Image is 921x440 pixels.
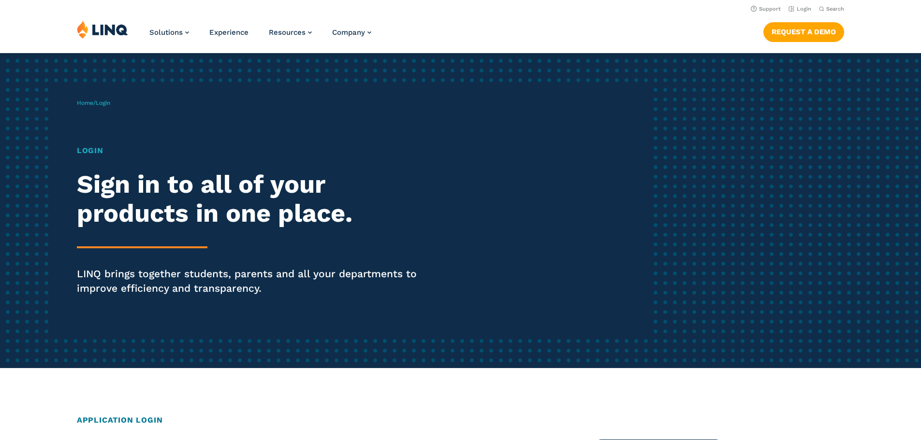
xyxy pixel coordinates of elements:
[149,20,371,52] nav: Primary Navigation
[77,145,432,156] h1: Login
[332,28,371,37] a: Company
[826,6,844,12] span: Search
[819,5,844,13] button: Open Search Bar
[269,28,312,37] a: Resources
[77,20,128,39] img: LINQ | K‑12 Software
[149,28,183,37] span: Solutions
[77,414,844,426] h2: Application Login
[96,99,110,106] span: Login
[789,6,811,12] a: Login
[77,99,93,106] a: Home
[77,170,432,228] h2: Sign in to all of your products in one place.
[269,28,306,37] span: Resources
[149,28,189,37] a: Solutions
[77,99,110,106] span: /
[332,28,365,37] span: Company
[763,20,844,42] nav: Button Navigation
[209,28,249,37] a: Experience
[751,6,781,12] a: Support
[763,22,844,42] a: Request a Demo
[77,267,432,296] p: LINQ brings together students, parents and all your departments to improve efficiency and transpa...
